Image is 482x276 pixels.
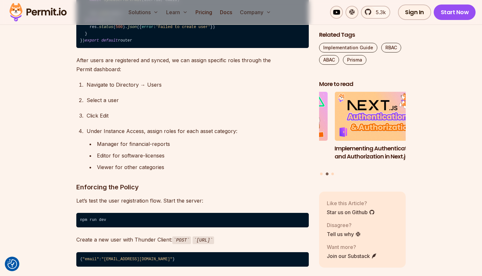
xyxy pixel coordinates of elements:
span: default [101,38,118,43]
h3: Implementing Multi-Tenant RBAC in Nuxt.js [241,145,328,161]
button: Consent Preferences [7,259,17,269]
a: Star us on Github [327,208,375,216]
h2: Related Tags [319,31,406,39]
p: After users are registered and synced, we can assign specific roles through the Permit dashboard: [76,56,309,74]
span: status [99,25,113,29]
div: Select a user [87,96,309,105]
li: 2 of 3 [335,92,421,169]
code: { : } [76,252,309,267]
div: Posts [319,92,406,176]
div: Navigate to Directory → Users [87,80,309,89]
span: 500 [116,25,123,29]
li: 1 of 3 [241,92,328,169]
p: Like this Article? [327,199,375,207]
code: POST [172,236,191,244]
code: npm run dev [76,213,309,228]
h3: Implementing Authentication and Authorization in Next.js [335,145,421,161]
div: Under Instance Access, assign roles for each asset category: [87,127,309,136]
a: Start Now [434,5,476,20]
div: Manager for financial-reports [97,139,309,148]
div: Click Edit [87,111,309,120]
a: Prisma [343,55,366,65]
div: Viewer for other categories [97,163,309,172]
img: Permit logo [6,1,70,23]
button: Go to slide 1 [320,173,323,175]
h2: More to read [319,80,406,88]
a: Tell us why [327,230,361,238]
a: 5.3k [361,6,390,19]
button: Solutions [126,6,161,19]
button: Go to slide 2 [326,173,328,176]
span: "[EMAIL_ADDRESS][DOMAIN_NAME]" [101,257,173,262]
a: Join our Substack [327,252,377,260]
img: Revisit consent button [7,259,17,269]
h3: Enforcing the Policy [76,182,309,192]
a: Docs [217,6,235,19]
button: Learn [164,6,190,19]
a: Pricing [193,6,215,19]
img: Implementing Authentication and Authorization in Next.js [335,92,421,141]
span: export [85,38,99,43]
a: ABAC [319,55,339,65]
button: Company [237,6,274,19]
a: RBAC [381,43,401,52]
span: "email" [82,257,99,262]
button: Go to slide 3 [331,173,334,175]
span: json [128,25,137,29]
div: Editor for software-licenses [97,151,309,160]
p: Let’s test the user registration flow. Start the server: [76,196,309,205]
p: Disagree? [327,221,361,229]
a: Implementation Guide [319,43,377,52]
span: error [142,25,154,29]
p: Want more? [327,243,377,251]
span: 'Failed to create user' [156,25,210,29]
span: 5.3k [372,8,386,16]
a: Implementing Authentication and Authorization in Next.jsImplementing Authentication and Authoriza... [335,92,421,169]
p: Create a new user with Thunder Client: [76,235,309,244]
code: [URL] [193,236,214,244]
a: Sign In [398,5,431,20]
